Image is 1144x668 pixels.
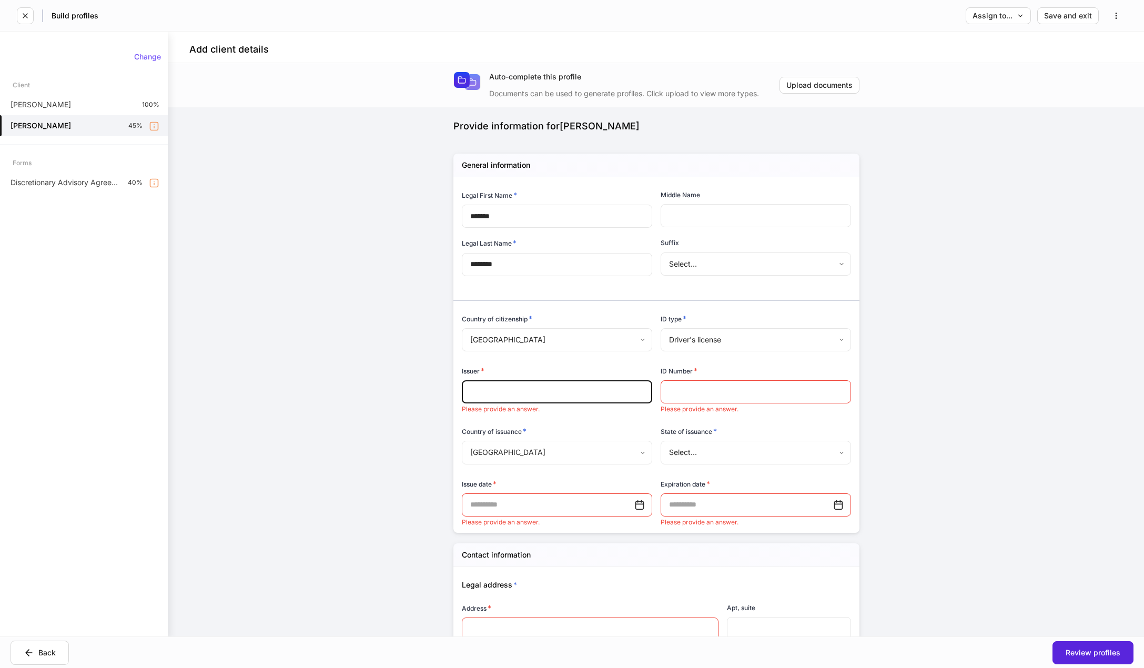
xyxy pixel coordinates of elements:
[11,120,71,131] h5: [PERSON_NAME]
[11,99,71,110] p: [PERSON_NAME]
[462,328,652,351] div: [GEOGRAPHIC_DATA]
[11,177,119,188] p: Discretionary Advisory Agreement: Client Wrap Fee
[661,252,851,276] div: Select...
[462,313,532,324] h6: Country of citizenship
[24,647,56,658] div: Back
[779,77,859,94] button: Upload documents
[966,7,1031,24] button: Assign to...
[134,53,161,60] div: Change
[786,82,853,89] div: Upload documents
[661,328,851,351] div: Driver's license
[489,72,779,82] div: Auto-complete this profile
[453,120,859,133] div: Provide information for [PERSON_NAME]
[661,518,851,527] p: Please provide an answer.
[462,238,517,248] h6: Legal Last Name
[462,160,530,170] h5: General information
[661,190,700,200] h6: Middle Name
[1066,649,1120,656] div: Review profiles
[11,641,69,665] button: Back
[661,238,679,248] h6: Suffix
[462,479,497,489] h6: Issue date
[453,567,851,590] div: Legal address
[462,518,652,527] p: Please provide an answer.
[142,100,159,109] p: 100%
[128,122,143,130] p: 45%
[52,11,98,21] h5: Build profiles
[973,12,1024,19] div: Assign to...
[462,550,531,560] h5: Contact information
[189,43,269,56] h4: Add client details
[462,366,484,376] h6: Issuer
[13,154,32,172] div: Forms
[462,190,517,200] h6: Legal First Name
[127,48,168,65] button: Change
[1044,12,1092,19] div: Save and exit
[661,426,717,437] h6: State of issuance
[13,76,30,94] div: Client
[661,313,686,324] h6: ID type
[661,405,851,413] p: Please provide an answer.
[1037,7,1099,24] button: Save and exit
[661,479,710,489] h6: Expiration date
[128,178,143,187] p: 40%
[661,366,697,376] h6: ID Number
[462,441,652,464] div: [GEOGRAPHIC_DATA]
[1052,641,1133,664] button: Review profiles
[661,441,851,464] div: Select...
[462,603,491,613] h6: Address
[489,82,779,99] div: Documents can be used to generate profiles. Click upload to view more types.
[727,603,755,613] h6: Apt, suite
[462,426,527,437] h6: Country of issuance
[462,405,652,413] p: Please provide an answer.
